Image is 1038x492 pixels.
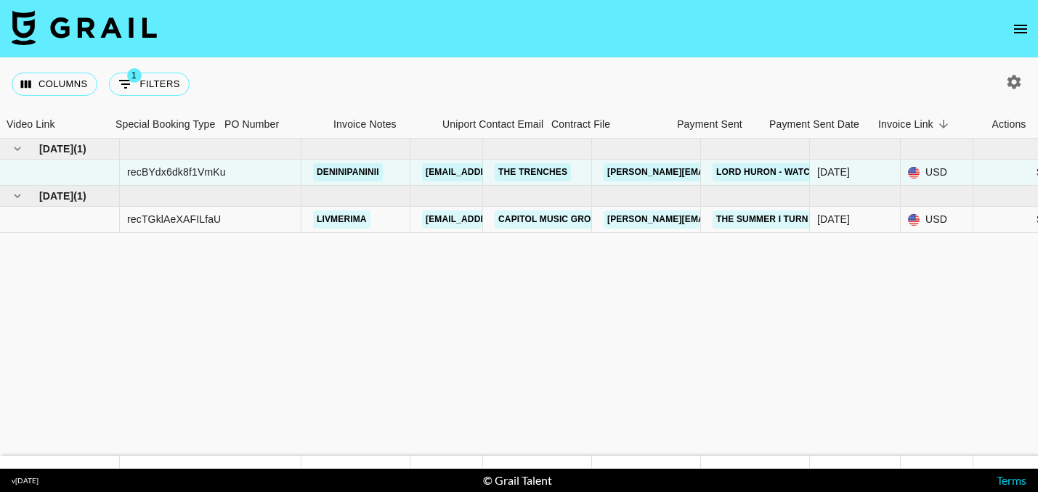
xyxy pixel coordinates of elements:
[817,212,850,226] div: Aug '25
[109,73,190,96] button: Show filters
[878,110,933,139] div: Invoice Link
[817,165,850,179] div: Jul '25
[326,110,435,139] div: Invoice Notes
[422,210,659,229] a: [EMAIL_ADDRESS][PERSON_NAME][DOMAIN_NAME]
[108,110,217,139] div: Special Booking Type
[39,142,73,156] span: [DATE]
[127,68,142,83] span: 1
[933,114,954,134] button: Sort
[7,139,28,159] button: hide children
[127,212,221,226] div: recTGklAeXAFILfaU
[653,110,762,139] div: Payment Sent
[544,110,653,139] div: Contract File
[713,163,852,181] a: Lord Huron - Watch Me Go
[73,189,86,203] span: ( 1 )
[483,473,552,488] div: © Grail Talent
[127,165,226,179] div: recBYdx6dk8f1VmKu
[39,189,73,203] span: [DATE]
[677,110,742,139] div: Payment Sent
[997,473,1026,487] a: Terms
[762,110,871,139] div: Payment Sent Date
[901,207,973,233] div: USD
[217,110,326,139] div: PO Number
[871,110,980,139] div: Invoice Link
[1006,15,1035,44] button: open drawer
[604,163,840,181] a: [PERSON_NAME][EMAIL_ADDRESS][DOMAIN_NAME]
[992,110,1026,139] div: Actions
[12,73,97,96] button: Select columns
[313,163,383,181] a: deninipaninii
[333,110,397,139] div: Invoice Notes
[313,210,370,229] a: livmerima
[442,110,543,139] div: Uniport Contact Email
[435,110,544,139] div: Uniport Contact Email
[7,110,55,139] div: Video Link
[495,210,607,229] a: Capitol Music Group
[7,186,28,206] button: hide children
[495,163,571,181] a: The Trenches
[769,110,859,139] div: Payment Sent Date
[422,163,659,181] a: [EMAIL_ADDRESS][PERSON_NAME][DOMAIN_NAME]
[73,142,86,156] span: ( 1 )
[980,110,1038,139] div: Actions
[604,210,840,229] a: [PERSON_NAME][EMAIL_ADDRESS][DOMAIN_NAME]
[551,110,610,139] div: Contract File
[224,110,279,139] div: PO Number
[12,10,157,45] img: Grail Talent
[115,110,215,139] div: Special Booking Type
[901,160,973,186] div: USD
[12,476,38,485] div: v [DATE]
